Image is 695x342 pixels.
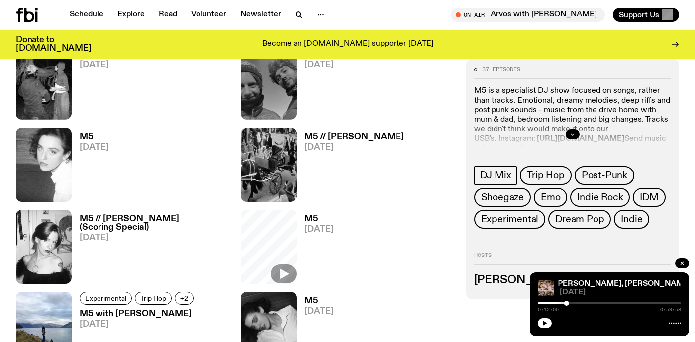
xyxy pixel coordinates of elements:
h3: Donate to [DOMAIN_NAME] [16,36,91,53]
a: Emo [534,188,567,207]
a: Trip Hop [135,292,172,305]
span: Indie Rock [577,192,623,203]
span: Support Us [619,10,659,19]
a: M5 // Con Pani + Paramat[DATE] [297,50,408,119]
h3: M5 // [PERSON_NAME] [304,133,404,141]
span: [DATE] [80,234,229,242]
span: Trip Hop [527,171,564,181]
img: A close up picture of a bunch of ginger roots. Yellow squiggles with arrows, hearts and dots are ... [538,280,554,296]
button: On AirArvos with [PERSON_NAME] [451,8,605,22]
span: [DATE] [304,61,408,69]
a: Post-Punk [575,167,634,185]
span: Dream Pop [555,214,604,225]
button: Support Us [613,8,679,22]
a: M5 // [PERSON_NAME] (Scoring Special)[DATE] [72,215,229,284]
span: DJ Mix [480,171,511,181]
a: M5[DATE] [72,133,109,202]
span: Indie [621,214,642,225]
span: [DATE] [80,143,109,152]
a: Newsletter [234,8,287,22]
span: +2 [180,295,188,302]
a: M5[DATE] [297,215,334,284]
a: Indie Rock [570,188,630,207]
span: [DATE] [560,289,681,296]
span: Experimental [85,295,126,302]
span: IDM [640,192,658,203]
a: Trip Hop [520,167,571,185]
a: Shoegaze [474,188,531,207]
img: A black and white photo of Lilly wearing a white blouse and looking up at the camera. [16,128,72,202]
span: 0:12:00 [538,307,559,312]
p: Become an [DOMAIN_NAME] supporter [DATE] [262,40,433,49]
button: +2 [175,292,194,305]
span: Trip Hop [140,295,166,302]
a: M5 // [PERSON_NAME][DATE] [297,133,404,202]
a: Indie [614,210,649,229]
h3: M5 [304,297,334,305]
p: M5 is a specialist DJ show focused on songs, rather than tracks. Emotional, dreamy melodies, deep... [474,87,671,173]
span: [DATE] [80,320,197,329]
h2: Hosts [474,253,671,265]
a: M5 // Maim + Arsonist[DATE] [72,50,169,119]
h3: M5 with [PERSON_NAME] [80,310,197,318]
a: Dream Pop [548,210,611,229]
span: [DATE] [304,307,334,316]
a: Experimental [80,292,132,305]
span: [DATE] [304,143,404,152]
span: Experimental [481,214,539,225]
span: Emo [541,192,560,203]
a: Volunteer [185,8,232,22]
span: [DATE] [304,225,334,234]
span: Shoegaze [481,192,524,203]
a: Read [153,8,183,22]
span: 37 episodes [482,67,520,72]
a: Explore [111,8,151,22]
h3: M5 [304,215,334,223]
h3: M5 // [PERSON_NAME] (Scoring Special) [80,215,229,232]
span: 0:59:58 [660,307,681,312]
h3: M5 [80,133,109,141]
h3: [PERSON_NAME] [474,275,671,286]
span: Post-Punk [582,171,627,181]
a: Experimental [474,210,546,229]
a: DJ Mix [474,167,517,185]
span: [DATE] [80,61,169,69]
a: IDM [633,188,665,207]
a: Schedule [64,8,109,22]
